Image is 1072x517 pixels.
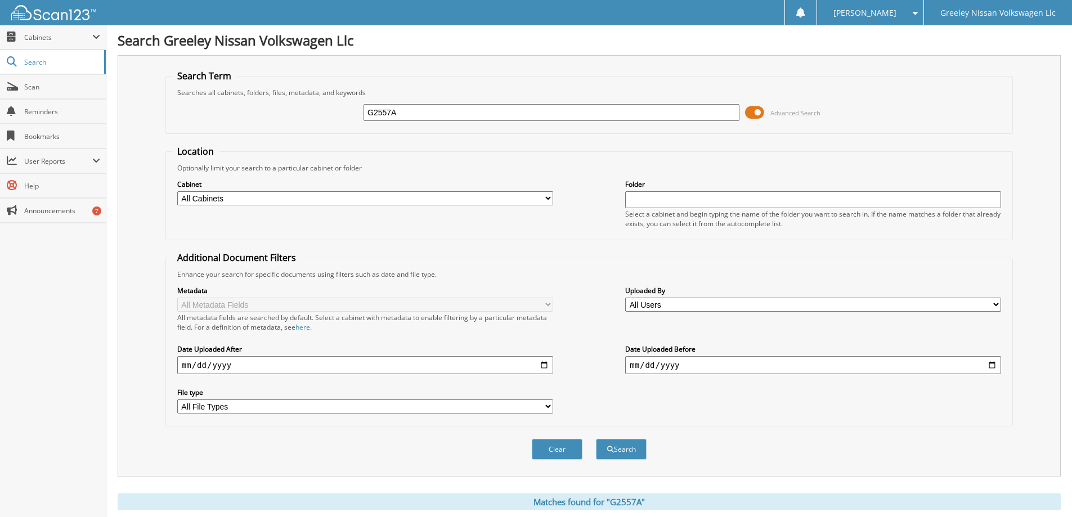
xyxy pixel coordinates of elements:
[11,5,96,20] img: scan123-logo-white.svg
[625,179,1001,189] label: Folder
[172,269,1007,279] div: Enhance your search for specific documents using filters such as date and file type.
[625,344,1001,354] label: Date Uploaded Before
[833,10,896,16] span: [PERSON_NAME]
[24,181,100,191] span: Help
[625,286,1001,295] label: Uploaded By
[177,344,553,354] label: Date Uploaded After
[596,439,647,460] button: Search
[24,57,98,67] span: Search
[177,313,553,332] div: All metadata fields are searched by default. Select a cabinet with metadata to enable filtering b...
[172,251,302,264] legend: Additional Document Filters
[24,132,100,141] span: Bookmarks
[177,356,553,374] input: start
[625,356,1001,374] input: end
[625,209,1001,228] div: Select a cabinet and begin typing the name of the folder you want to search in. If the name match...
[24,33,92,42] span: Cabinets
[172,145,219,158] legend: Location
[940,10,1056,16] span: Greeley Nissan Volkswagen Llc
[172,88,1007,97] div: Searches all cabinets, folders, files, metadata, and keywords
[177,286,553,295] label: Metadata
[770,109,820,117] span: Advanced Search
[24,156,92,166] span: User Reports
[295,322,310,332] a: here
[177,388,553,397] label: File type
[172,70,237,82] legend: Search Term
[92,206,101,215] div: 7
[24,107,100,116] span: Reminders
[24,206,100,215] span: Announcements
[118,31,1061,50] h1: Search Greeley Nissan Volkswagen Llc
[24,82,100,92] span: Scan
[172,163,1007,173] div: Optionally limit your search to a particular cabinet or folder
[177,179,553,189] label: Cabinet
[532,439,582,460] button: Clear
[118,493,1061,510] div: Matches found for "G2557A"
